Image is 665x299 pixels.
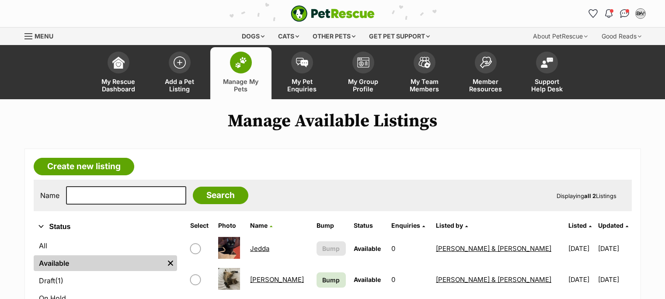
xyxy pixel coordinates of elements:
[634,7,648,21] button: My account
[317,272,346,288] a: Bump
[322,244,340,253] span: Bump
[215,219,246,233] th: Photo
[586,7,648,21] ul: Account quick links
[568,222,592,229] a: Listed
[272,28,305,45] div: Cats
[605,9,612,18] img: notifications-46538b983faf8c2785f20acdc204bb7945ddae34d4c08c2a6579f10ce5e182be.svg
[568,222,587,229] span: Listed
[235,57,247,68] img: manage-my-pets-icon-02211641906a0b7f246fdf0571729dbe1e7629f14944591b6c1af311fb30b64b.svg
[193,187,248,204] input: Search
[595,28,648,45] div: Good Reads
[436,222,468,229] a: Listed by
[598,222,628,229] a: Updated
[466,78,505,93] span: Member Resources
[388,233,432,264] td: 0
[620,9,629,18] img: chat-41dd97257d64d25036548639549fe6c8038ab92f7586957e7f3b1b290dea8141.svg
[598,264,630,295] td: [DATE]
[296,58,308,67] img: pet-enquiries-icon-7e3ad2cf08bfb03b45e93fb7055b45f3efa6380592205ae92323e6603595dc1f.svg
[250,244,269,253] a: Jedda
[160,78,199,93] span: Add a Pet Listing
[436,275,551,284] a: [PERSON_NAME] & [PERSON_NAME]
[602,7,616,21] button: Notifications
[250,222,268,229] span: Name
[598,222,623,229] span: Updated
[313,219,350,233] th: Bump
[34,255,164,271] a: Available
[55,275,63,286] span: (1)
[586,7,600,21] a: Favourites
[99,78,138,93] span: My Rescue Dashboard
[527,78,567,93] span: Support Help Desk
[317,241,346,256] button: Bump
[480,56,492,68] img: member-resources-icon-8e73f808a243e03378d46382f2149f9095a855e16c252ad45f914b54edf8863c.svg
[565,233,597,264] td: [DATE]
[394,47,455,99] a: My Team Members
[527,28,594,45] div: About PetRescue
[149,47,210,99] a: Add a Pet Listing
[210,47,272,99] a: Manage My Pets
[88,47,149,99] a: My Rescue Dashboard
[636,9,645,18] img: John Patterson profile pic
[272,47,333,99] a: My Pet Enquiries
[24,28,59,43] a: Menu
[34,273,177,289] a: Draft
[565,264,597,295] td: [DATE]
[333,47,394,99] a: My Group Profile
[174,56,186,69] img: add-pet-listing-icon-0afa8454b4691262ce3f59096e99ab1cd57d4a30225e0717b998d2c9b9846f56.svg
[584,192,596,199] strong: all 2
[164,255,177,271] a: Remove filter
[618,7,632,21] a: Conversations
[598,233,630,264] td: [DATE]
[344,78,383,93] span: My Group Profile
[34,158,134,175] a: Create new listing
[391,222,420,229] span: translation missing: en.admin.listings.index.attributes.enquiries
[516,47,578,99] a: Support Help Desk
[350,219,387,233] th: Status
[418,57,431,68] img: team-members-icon-5396bd8760b3fe7c0b43da4ab00e1e3bb1a5d9ba89233759b79545d2d3fc5d0d.svg
[291,5,375,22] a: PetRescue
[112,56,125,69] img: dashboard-icon-eb2f2d2d3e046f16d808141f083e7271f6b2e854fb5c12c21221c1fb7104beca.svg
[40,191,59,199] label: Name
[354,276,381,283] span: Available
[388,264,432,295] td: 0
[557,192,616,199] span: Displaying Listings
[221,78,261,93] span: Manage My Pets
[34,238,177,254] a: All
[35,32,53,40] span: Menu
[436,244,551,253] a: [PERSON_NAME] & [PERSON_NAME]
[357,57,369,68] img: group-profile-icon-3fa3cf56718a62981997c0bc7e787c4b2cf8bcc04b72c1350f741eb67cf2f40e.svg
[236,28,271,45] div: Dogs
[187,219,214,233] th: Select
[282,78,322,93] span: My Pet Enquiries
[354,245,381,252] span: Available
[34,221,177,233] button: Status
[291,5,375,22] img: logo-e224e6f780fb5917bec1dbf3a21bbac754714ae5b6737aabdf751b685950b380.svg
[541,57,553,68] img: help-desk-icon-fdf02630f3aa405de69fd3d07c3f3aa587a6932b1a1747fa1d2bba05be0121f9.svg
[436,222,463,229] span: Listed by
[363,28,436,45] div: Get pet support
[455,47,516,99] a: Member Resources
[306,28,362,45] div: Other pets
[250,275,304,284] a: [PERSON_NAME]
[391,222,425,229] a: Enquiries
[322,275,340,285] span: Bump
[250,222,272,229] a: Name
[405,78,444,93] span: My Team Members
